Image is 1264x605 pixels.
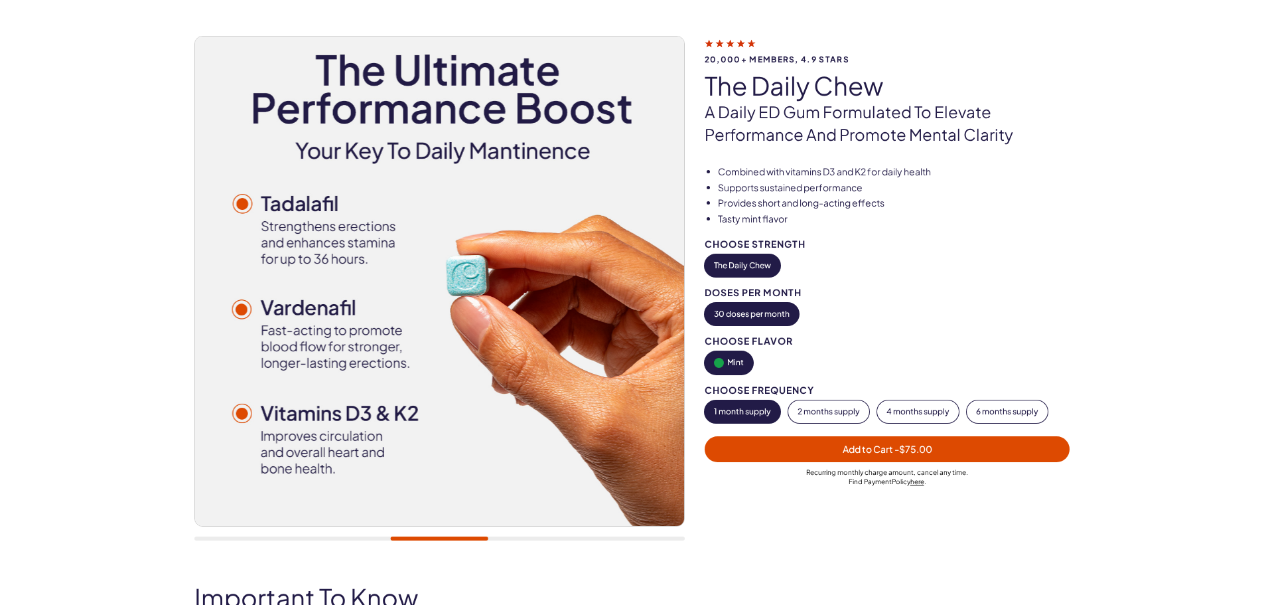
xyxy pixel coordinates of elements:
[718,165,1070,179] li: Combined with vitamins D3 and K2 for daily health
[967,400,1048,423] button: 6 months supply
[705,288,1070,298] div: Doses per Month
[718,181,1070,195] li: Supports sustained performance
[705,385,1070,395] div: Choose Frequency
[705,400,780,423] button: 1 month supply
[705,37,1070,64] a: 20,000+ members, 4.9 stars
[718,213,1070,226] li: Tasty mint flavor
[705,436,1070,462] button: Add to Cart -$75.00
[705,351,753,375] button: Mint
[705,303,799,325] button: 30 doses per month
[705,55,1070,64] span: 20,000+ members, 4.9 stars
[910,477,924,485] a: here
[705,254,780,277] button: The Daily Chew
[705,468,1070,486] div: Recurring monthly charge amount , cancel any time. Policy .
[684,37,1173,526] img: The Daily Chew
[849,477,892,485] span: Find Payment
[788,400,869,423] button: 2 months supply
[705,336,1070,346] div: Choose Flavor
[894,443,932,455] span: - $75.00
[718,197,1070,210] li: Provides short and long-acting effects
[705,239,1070,249] div: Choose Strength
[705,72,1070,100] h1: The Daily Chew
[705,101,1070,145] p: A Daily ED Gum Formulated To Elevate Performance And Promote Mental Clarity
[194,37,683,526] img: The Daily Chew
[877,400,959,423] button: 4 months supply
[843,443,932,455] span: Add to Cart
